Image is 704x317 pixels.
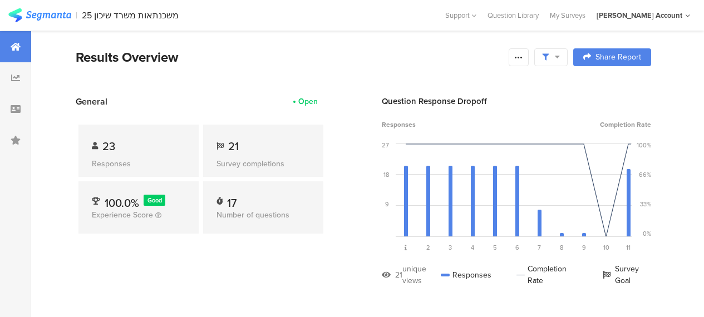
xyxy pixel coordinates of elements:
div: | [76,9,77,22]
span: 2 [426,243,430,252]
div: משכנתאות משרד שיכון 25 [82,10,179,21]
span: 10 [603,243,609,252]
span: Responses [382,120,416,130]
div: 100% [637,141,651,150]
a: Question Library [482,10,544,21]
div: Results Overview [76,47,503,67]
div: 17 [227,195,237,206]
div: 21 [395,269,402,281]
span: Good [147,196,162,205]
div: Completion Rate [516,263,578,286]
span: Number of questions [216,209,289,221]
a: My Surveys [544,10,591,21]
div: Survey Goal [603,263,651,286]
span: 100.0% [105,195,139,211]
span: 3 [449,243,452,252]
span: 5 [493,243,497,252]
div: 27 [382,141,389,150]
span: Share Report [595,53,641,61]
span: 8 [560,243,563,252]
div: Responses [441,263,491,286]
img: segmanta logo [8,8,71,22]
div: 33% [640,200,651,209]
div: unique views [402,263,441,286]
span: 7 [538,243,541,252]
div: Open [298,96,318,107]
div: 9 [385,200,389,209]
div: Responses [92,158,185,170]
span: 6 [515,243,519,252]
div: 18 [383,170,389,179]
span: 11 [626,243,631,252]
div: Survey completions [216,158,310,170]
span: Completion Rate [600,120,651,130]
div: 66% [639,170,651,179]
span: General [76,95,107,108]
span: Experience Score [92,209,153,221]
div: Support [445,7,476,24]
span: 23 [102,138,115,155]
span: 4 [471,243,474,252]
div: 0% [643,229,651,238]
div: [PERSON_NAME] Account [597,10,682,21]
span: 21 [228,138,239,155]
span: 9 [582,243,586,252]
div: Question Response Dropoff [382,95,651,107]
